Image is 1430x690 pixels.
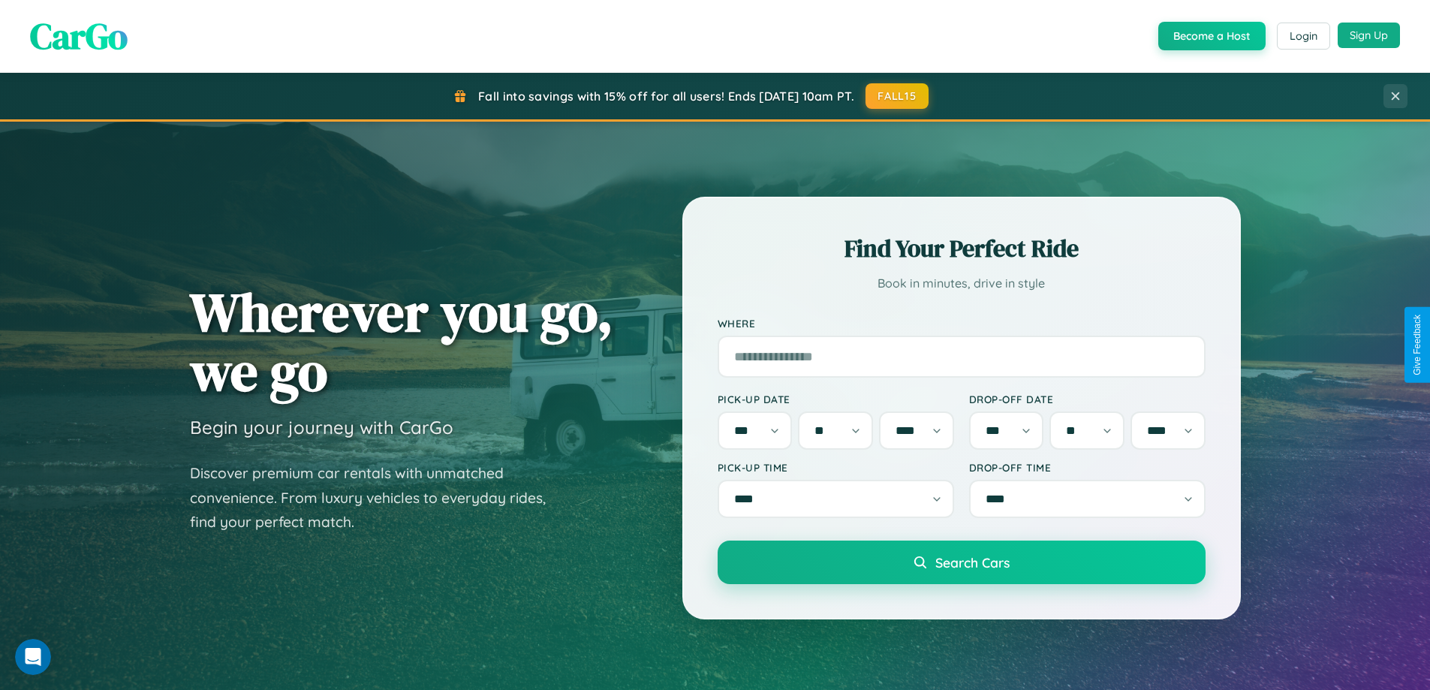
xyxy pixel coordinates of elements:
h1: Wherever you go, we go [190,282,613,401]
span: Search Cars [935,554,1010,571]
button: Login [1277,23,1330,50]
button: Become a Host [1158,22,1266,50]
span: CarGo [30,11,128,61]
button: FALL15 [866,83,929,109]
p: Book in minutes, drive in style [718,273,1206,294]
button: Search Cars [718,541,1206,584]
button: Sign Up [1338,23,1400,48]
h3: Begin your journey with CarGo [190,416,453,438]
p: Discover premium car rentals with unmatched convenience. From luxury vehicles to everyday rides, ... [190,461,565,535]
label: Pick-up Date [718,393,954,405]
label: Where [718,317,1206,330]
iframe: Intercom live chat [15,639,51,675]
label: Drop-off Time [969,461,1206,474]
div: Give Feedback [1412,315,1422,375]
label: Pick-up Time [718,461,954,474]
span: Fall into savings with 15% off for all users! Ends [DATE] 10am PT. [478,89,854,104]
label: Drop-off Date [969,393,1206,405]
h2: Find Your Perfect Ride [718,232,1206,265]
